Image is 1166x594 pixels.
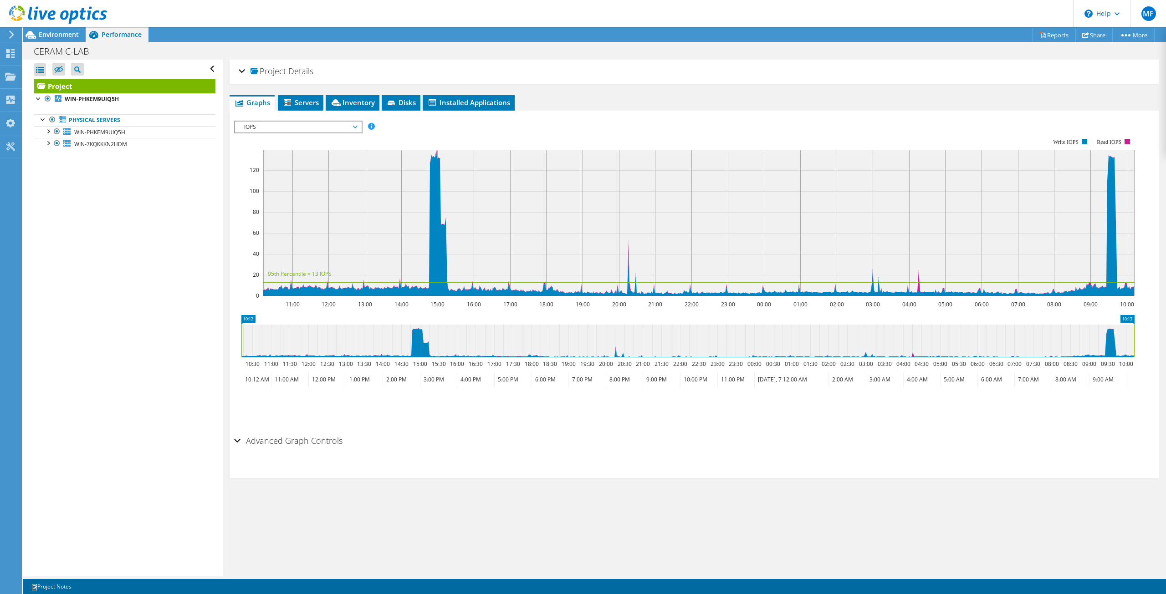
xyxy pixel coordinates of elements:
[282,98,319,107] span: Servers
[386,98,416,107] span: Disks
[39,30,79,39] span: Environment
[915,360,929,368] text: 04:30
[34,126,215,138] a: WIN-PHKEM9UIQ5H
[822,360,836,368] text: 02:00
[34,114,215,126] a: Physical Servers
[234,432,343,450] h2: Advanced Graph Controls
[357,360,371,368] text: 13:30
[757,300,771,308] text: 00:00
[1082,360,1096,368] text: 09:00
[450,360,464,368] text: 16:00
[253,208,259,216] text: 80
[830,300,844,308] text: 02:00
[971,360,985,368] text: 06:00
[253,250,259,258] text: 40
[1007,360,1022,368] text: 07:00
[975,300,989,308] text: 06:00
[430,300,445,308] text: 15:00
[840,360,854,368] text: 02:30
[34,138,215,150] a: WIN-7KQKKKN2HDM
[1084,10,1093,18] svg: \n
[1141,6,1156,21] span: MF
[427,98,510,107] span: Installed Applications
[655,360,669,368] text: 21:30
[1097,139,1122,145] text: Read IOPS
[30,46,103,56] h1: CERAMIC-LAB
[692,360,706,368] text: 22:30
[264,360,278,368] text: 11:00
[1101,360,1115,368] text: 09:30
[506,360,520,368] text: 17:30
[394,360,409,368] text: 14:30
[102,30,142,39] span: Performance
[1047,300,1061,308] text: 08:00
[952,360,966,368] text: 05:30
[74,140,127,148] span: WIN-7KQKKKN2HDM
[562,360,576,368] text: 19:00
[322,300,336,308] text: 12:00
[240,122,357,132] span: IOPS
[785,360,799,368] text: 01:00
[469,360,483,368] text: 16:30
[358,300,372,308] text: 13:00
[866,300,880,308] text: 03:00
[1064,360,1078,368] text: 08:30
[1011,300,1025,308] text: 07:00
[65,95,119,103] b: WIN-PHKEM9UIQ5H
[539,300,553,308] text: 18:00
[283,360,297,368] text: 11:30
[432,360,446,368] text: 15:30
[766,360,780,368] text: 00:30
[576,300,590,308] text: 19:00
[302,360,316,368] text: 12:00
[34,93,215,105] a: WIN-PHKEM9UIQ5H
[673,360,687,368] text: 22:00
[288,66,313,76] span: Details
[938,300,952,308] text: 05:00
[729,360,743,368] text: 23:30
[803,360,818,368] text: 01:30
[376,360,390,368] text: 14:00
[253,229,259,237] text: 60
[1120,300,1134,308] text: 10:00
[1119,360,1133,368] text: 10:00
[933,360,947,368] text: 05:00
[636,360,650,368] text: 21:00
[467,300,481,308] text: 16:00
[413,360,427,368] text: 15:00
[256,292,259,300] text: 0
[1084,300,1098,308] text: 09:00
[339,360,353,368] text: 13:00
[648,300,662,308] text: 21:00
[711,360,725,368] text: 23:00
[878,360,892,368] text: 03:30
[234,98,270,107] span: Graphs
[253,271,259,279] text: 20
[1045,360,1059,368] text: 08:00
[1112,28,1155,42] a: More
[747,360,762,368] text: 00:00
[685,300,699,308] text: 22:00
[896,360,910,368] text: 04:00
[793,300,808,308] text: 01:00
[503,300,517,308] text: 17:00
[1026,360,1040,368] text: 07:30
[989,360,1003,368] text: 06:30
[245,360,260,368] text: 10:30
[286,300,300,308] text: 11:00
[1053,139,1079,145] text: Write IOPS
[525,360,539,368] text: 18:00
[580,360,594,368] text: 19:30
[1075,28,1113,42] a: Share
[1032,28,1076,42] a: Reports
[250,187,259,195] text: 100
[612,300,626,308] text: 20:00
[25,581,78,592] a: Project Notes
[859,360,873,368] text: 03:00
[74,128,125,136] span: WIN-PHKEM9UIQ5H
[543,360,557,368] text: 18:30
[251,67,286,76] span: Project
[487,360,501,368] text: 17:00
[618,360,632,368] text: 20:30
[250,166,259,174] text: 120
